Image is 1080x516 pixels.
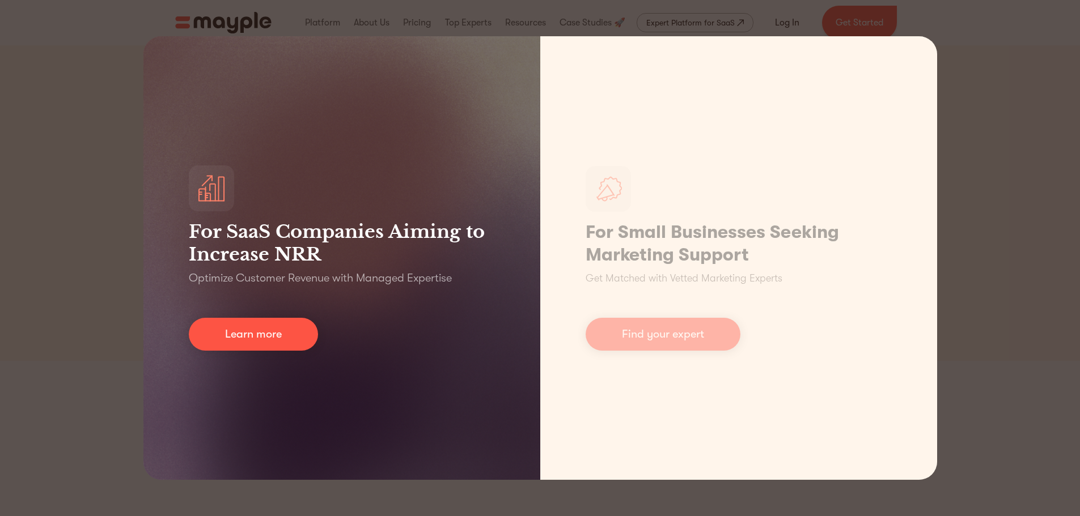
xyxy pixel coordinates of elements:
[586,318,740,351] a: Find your expert
[586,271,782,286] p: Get Matched with Vetted Marketing Experts
[189,270,452,286] p: Optimize Customer Revenue with Managed Expertise
[586,221,892,266] h1: For Small Businesses Seeking Marketing Support
[189,318,318,351] a: Learn more
[189,220,495,266] h3: For SaaS Companies Aiming to Increase NRR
